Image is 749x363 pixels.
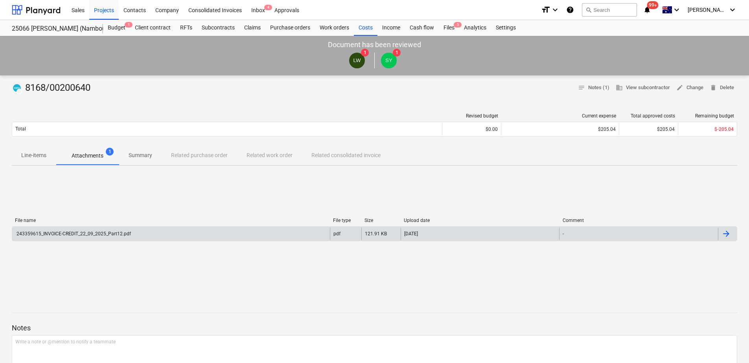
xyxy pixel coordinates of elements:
[445,113,498,119] div: Revised budget
[707,82,737,94] button: Delete
[710,84,717,91] span: delete
[619,123,678,136] div: $205.04
[265,20,315,36] a: Purchase orders
[405,20,439,36] a: Cash flow
[578,83,609,92] span: Notes (1)
[710,83,734,92] span: Delete
[381,53,397,68] div: Stephen Young
[459,20,491,36] a: Analytics
[125,22,133,27] span: 1
[616,84,623,91] span: business
[643,5,651,15] i: notifications
[103,20,130,36] div: Budget
[439,20,459,36] a: Files5
[563,231,564,236] div: -
[106,148,114,156] span: 1
[333,231,340,236] div: pdf
[354,20,377,36] a: Costs
[361,49,369,57] span: 1
[575,82,613,94] button: Notes (1)
[676,84,683,91] span: edit
[129,151,152,159] p: Summary
[647,1,659,9] span: 99+
[315,20,354,36] a: Work orders
[385,57,392,63] span: SY
[504,113,616,119] div: Current expense
[393,49,401,57] span: 1
[72,152,103,160] p: Attachments
[710,325,749,363] iframe: Chat Widget
[103,20,130,36] a: Budget1
[239,20,265,36] a: Claims
[333,218,358,223] div: File type
[454,22,462,27] span: 5
[714,126,734,132] span: $-205.04
[578,84,585,91] span: notes
[12,82,94,94] div: 8168/00200640
[365,231,387,236] div: 121.91 KB
[676,83,703,92] span: Change
[21,151,46,159] p: Line-items
[349,53,365,68] div: Luaun Wust
[15,126,26,132] p: Total
[353,57,361,63] span: LW
[377,20,405,36] a: Income
[504,126,616,132] div: $205.04
[563,218,715,223] div: Comment
[616,83,670,92] span: View subcontractor
[582,3,637,16] button: Search
[12,25,94,33] div: 25066 [PERSON_NAME] (Nambour SC Admin Ramps)
[328,40,421,49] p: Document has been reviewed
[550,5,560,15] i: keyboard_arrow_down
[175,20,197,36] a: RFTs
[197,20,239,36] a: Subcontracts
[264,5,272,10] span: 4
[404,218,556,223] div: Upload date
[439,20,459,36] div: Files
[585,7,592,13] span: search
[566,5,574,15] i: Knowledge base
[688,7,727,13] span: [PERSON_NAME]
[13,84,21,92] img: xero.svg
[15,231,131,236] div: 243359615_INVOICE-CREDIT_22_09_2025_Part12.pdf
[728,5,737,15] i: keyboard_arrow_down
[12,323,737,333] p: Notes
[681,113,734,119] div: Remaining budget
[130,20,175,36] a: Client contract
[442,123,501,136] div: $0.00
[12,82,22,94] div: Invoice has been synced with Xero and its status is currently DRAFT
[673,82,707,94] button: Change
[15,218,327,223] div: File name
[404,231,418,236] div: [DATE]
[364,218,398,223] div: Size
[622,113,675,119] div: Total approved costs
[613,82,673,94] button: View subcontractor
[491,20,521,36] a: Settings
[541,5,550,15] i: format_size
[672,5,681,15] i: keyboard_arrow_down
